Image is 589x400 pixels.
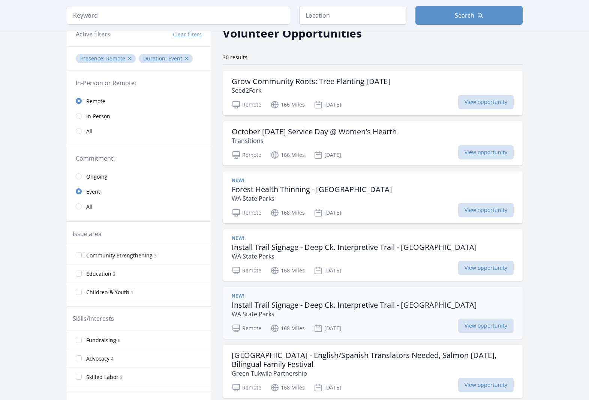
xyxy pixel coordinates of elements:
[232,351,514,369] h3: [GEOGRAPHIC_DATA] - English/Spanish Translators Needed, Salmon [DATE], Bilingual Family Festival
[314,100,341,109] p: [DATE]
[314,150,341,159] p: [DATE]
[86,113,110,120] span: In-Person
[86,337,116,344] span: Fundraising
[67,108,211,123] a: In-Person
[184,55,189,62] button: ✕
[76,78,202,87] legend: In-Person or Remote:
[232,235,244,241] span: New!
[73,229,102,238] legend: Issue area
[270,324,305,333] p: 168 Miles
[458,95,514,109] span: View opportunity
[455,11,474,20] span: Search
[232,127,397,136] h3: October [DATE] Service Day @ Women's Hearth
[223,25,362,42] h2: Volunteer Opportunities
[270,208,305,217] p: 168 Miles
[76,374,82,380] input: Skilled Labor 3
[67,6,290,25] input: Keyword
[86,203,93,211] span: All
[458,319,514,333] span: View opportunity
[223,121,523,165] a: October [DATE] Service Day @ Women's Hearth Transitions Remote 166 Miles [DATE] View opportunity
[76,337,82,343] input: Fundraising 6
[76,271,82,277] input: Education 2
[232,252,477,261] p: WA State Parks
[458,203,514,217] span: View opportunity
[86,289,129,296] span: Children & Youth
[232,310,477,319] p: WA State Parks
[314,266,341,275] p: [DATE]
[458,145,514,159] span: View opportunity
[232,185,392,194] h3: Forest Health Thinning - [GEOGRAPHIC_DATA]
[314,324,341,333] p: [DATE]
[458,378,514,392] span: View opportunity
[113,271,115,277] span: 2
[76,289,82,295] input: Children & Youth 1
[120,374,123,380] span: 3
[86,128,93,135] span: All
[118,337,120,344] span: 6
[76,252,82,258] input: Community Strengthening 3
[232,150,261,159] p: Remote
[111,356,114,362] span: 4
[86,373,118,381] span: Skilled Labor
[232,77,390,86] h3: Grow Community Roots: Tree Planting [DATE]
[67,169,211,184] a: Ongoing
[314,208,341,217] p: [DATE]
[86,355,109,362] span: Advocacy
[76,30,110,39] h3: Active filters
[232,383,261,392] p: Remote
[67,93,211,108] a: Remote
[86,252,153,259] span: Community Strengthening
[232,136,397,145] p: Transitions
[223,229,523,281] a: New! Install Trail Signage - Deep Ck. Interpretive Trail - [GEOGRAPHIC_DATA] WA State Parks Remot...
[168,55,182,62] span: Event
[73,314,114,323] legend: Skills/Interests
[270,100,305,109] p: 166 Miles
[232,243,477,252] h3: Install Trail Signage - Deep Ck. Interpretive Trail - [GEOGRAPHIC_DATA]
[223,345,523,398] a: [GEOGRAPHIC_DATA] - English/Spanish Translators Needed, Salmon [DATE], Bilingual Family Festival ...
[67,123,211,138] a: All
[232,324,261,333] p: Remote
[106,55,125,62] span: Remote
[86,173,108,180] span: Ongoing
[131,289,133,296] span: 1
[232,177,244,183] span: New!
[270,150,305,159] p: 166 Miles
[154,253,157,259] span: 3
[76,355,82,361] input: Advocacy 4
[270,266,305,275] p: 168 Miles
[76,154,202,163] legend: Commitment:
[299,6,406,25] input: Location
[86,98,105,105] span: Remote
[223,54,247,61] span: 30 results
[314,383,341,392] p: [DATE]
[232,266,261,275] p: Remote
[86,270,111,278] span: Education
[143,55,168,62] span: Duration :
[232,86,390,95] p: Seed2Fork
[173,31,202,38] button: Clear filters
[232,208,261,217] p: Remote
[232,369,514,378] p: Green Tukwila Partnership
[232,100,261,109] p: Remote
[67,184,211,199] a: Event
[232,293,244,299] span: New!
[232,194,392,203] p: WA State Parks
[223,171,523,223] a: New! Forest Health Thinning - [GEOGRAPHIC_DATA] WA State Parks Remote 168 Miles [DATE] View oppor...
[86,188,100,195] span: Event
[458,261,514,275] span: View opportunity
[223,71,523,115] a: Grow Community Roots: Tree Planting [DATE] Seed2Fork Remote 166 Miles [DATE] View opportunity
[232,301,477,310] h3: Install Trail Signage - Deep Ck. Interpretive Trail - [GEOGRAPHIC_DATA]
[270,383,305,392] p: 168 Miles
[80,55,106,62] span: Presence :
[415,6,523,25] button: Search
[67,199,211,214] a: All
[223,287,523,339] a: New! Install Trail Signage - Deep Ck. Interpretive Trail - [GEOGRAPHIC_DATA] WA State Parks Remot...
[127,55,132,62] button: ✕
